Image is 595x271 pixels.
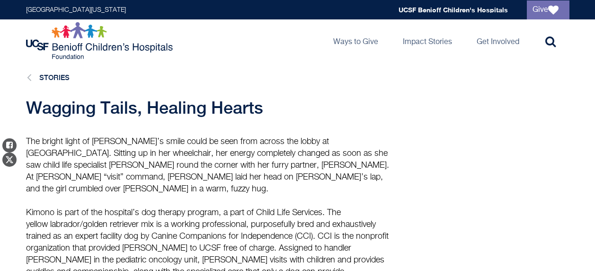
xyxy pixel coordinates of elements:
[26,98,263,117] span: Wagging Tails, Healing Hearts
[39,73,70,81] a: Stories
[26,22,175,60] img: Logo for UCSF Benioff Children's Hospitals Foundation
[326,19,386,62] a: Ways to Give
[399,6,508,14] a: UCSF Benioff Children's Hospitals
[527,0,569,19] a: Give
[26,7,126,13] a: [GEOGRAPHIC_DATA][US_STATE]
[395,19,460,62] a: Impact Stories
[26,136,391,195] p: The bright light of [PERSON_NAME]’s smile could be seen from across the lobby at [GEOGRAPHIC_DATA...
[469,19,527,62] a: Get Involved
